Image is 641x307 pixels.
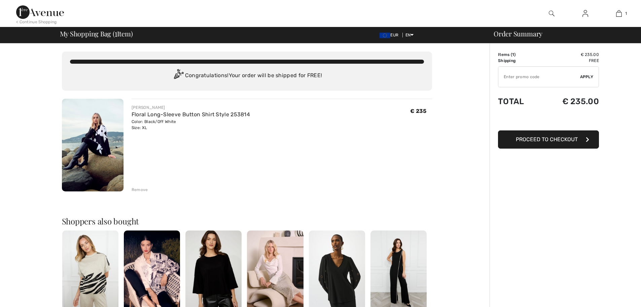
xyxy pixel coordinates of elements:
span: 1 [625,10,627,17]
td: Total [498,90,540,113]
div: Color: Black/Off White Size: XL [132,119,250,131]
td: Items ( ) [498,52,540,58]
a: Floral Long-Sleeve Button Shirt Style 253814 [132,111,250,118]
div: Congratulations! Your order will be shipped for FREE! [70,69,424,83]
span: 1 [512,52,514,57]
img: My Bag [616,9,622,18]
td: Free [540,58,599,64]
td: Shipping [498,58,540,64]
span: EUR [380,33,401,37]
h2: Shoppers also bought [62,217,432,225]
td: € 235.00 [540,52,599,58]
div: Remove [132,187,148,193]
span: Proceed to Checkout [516,136,578,143]
img: Congratulation2.svg [172,69,185,83]
a: Sign In [577,9,594,18]
iframe: PayPal [498,113,599,128]
img: search the website [549,9,555,18]
span: 1 [115,29,117,37]
button: Proceed to Checkout [498,130,599,149]
div: Order Summary [486,30,637,37]
td: € 235.00 [540,90,599,113]
span: EN [405,33,414,37]
span: My Shopping Bag ( Item) [60,30,133,37]
div: < Continue Shopping [16,19,57,25]
a: 1 [602,9,635,18]
img: My Info [582,9,588,18]
span: € 235 [410,108,427,114]
img: Euro [380,33,390,38]
input: Promo code [498,67,580,87]
span: Apply [580,74,594,80]
div: [PERSON_NAME] [132,104,250,111]
img: 1ère Avenue [16,5,64,19]
img: Floral Long-Sleeve Button Shirt Style 253814 [62,99,123,191]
